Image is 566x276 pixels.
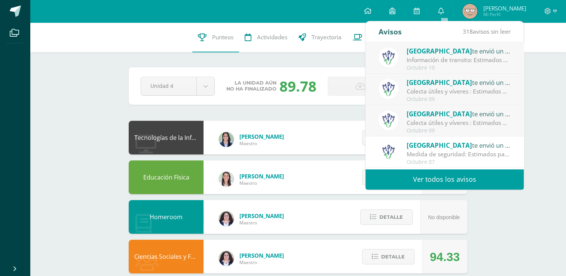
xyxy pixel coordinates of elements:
[239,220,284,226] span: Maestro
[407,78,472,87] span: [GEOGRAPHIC_DATA]
[379,110,398,130] img: a3978fa95217fc78923840df5a445bcb.png
[463,27,473,36] span: 318
[379,47,398,67] img: a3978fa95217fc78923840df5a445bcb.png
[226,80,276,92] span: La unidad aún no ha finalizado
[239,22,293,52] a: Actividades
[129,160,204,194] div: Educación Física
[407,65,511,71] div: Octubre 10
[192,22,239,52] a: Punteos
[312,33,342,41] span: Trayectoria
[407,119,511,127] div: Colecta útiles y víveres : Estimados padres de familia: Compartimos con ustedes circular con info...
[219,251,234,266] img: ba02aa29de7e60e5f6614f4096ff8928.png
[379,21,402,42] div: Avisos
[407,128,511,134] div: Octubre 09
[141,77,214,95] a: Unidad 4
[407,46,511,56] div: te envió un aviso
[407,87,511,96] div: Colecta útiles y víveres : Estimados padres de familia: Compartimos con ustedes circular con info...
[407,159,511,165] div: Octubre 07
[407,56,511,64] div: Información de transito: Estimados padres de familia: compartimos con ustedes circular importante.
[239,259,284,266] span: Maestro
[379,142,398,162] img: a3978fa95217fc78923840df5a445bcb.png
[407,150,511,159] div: Medida de seguridad: Estimados padres de familia: Tomar nota de la información adjunta.
[407,141,472,150] span: [GEOGRAPHIC_DATA]
[362,170,414,185] button: Detalle
[239,180,284,186] span: Maestro
[365,169,524,190] a: Ver todos los avisos
[257,33,287,41] span: Actividades
[150,77,187,95] span: Unidad 4
[212,33,233,41] span: Punteos
[407,109,511,119] div: te envió un aviso
[428,214,460,220] span: No disponible
[379,79,398,99] img: a3978fa95217fc78923840df5a445bcb.png
[219,132,234,147] img: 7489ccb779e23ff9f2c3e89c21f82ed0.png
[381,250,405,264] span: Detalle
[219,172,234,187] img: 68dbb99899dc55733cac1a14d9d2f825.png
[407,140,511,150] div: te envió un aviso
[293,22,347,52] a: Trayectoria
[430,240,460,274] div: 94.33
[129,121,204,154] div: Tecnologías de la Información y Comunicación: Computación
[463,27,511,36] span: avisos sin leer
[462,4,477,19] img: b08fa849ce700c2446fec7341b01b967.png
[347,22,400,52] a: Contactos
[483,4,526,12] span: [PERSON_NAME]
[407,96,511,102] div: Octubre 09
[407,77,511,87] div: te envió un aviso
[379,210,403,224] span: Detalle
[239,252,284,259] span: [PERSON_NAME]
[407,110,472,118] span: [GEOGRAPHIC_DATA]
[362,249,414,264] button: Detalle
[239,133,284,140] span: [PERSON_NAME]
[362,130,414,145] button: Detalle
[407,47,472,55] span: [GEOGRAPHIC_DATA]
[239,212,284,220] span: [PERSON_NAME]
[219,211,234,226] img: ba02aa29de7e60e5f6614f4096ff8928.png
[279,76,316,96] div: 89.78
[360,209,413,225] button: Detalle
[129,240,204,273] div: Ciencias Sociales y Formación Ciudadana
[129,200,204,234] div: Homeroom
[483,11,526,18] span: Mi Perfil
[239,140,284,147] span: Maestro
[239,172,284,180] span: [PERSON_NAME]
